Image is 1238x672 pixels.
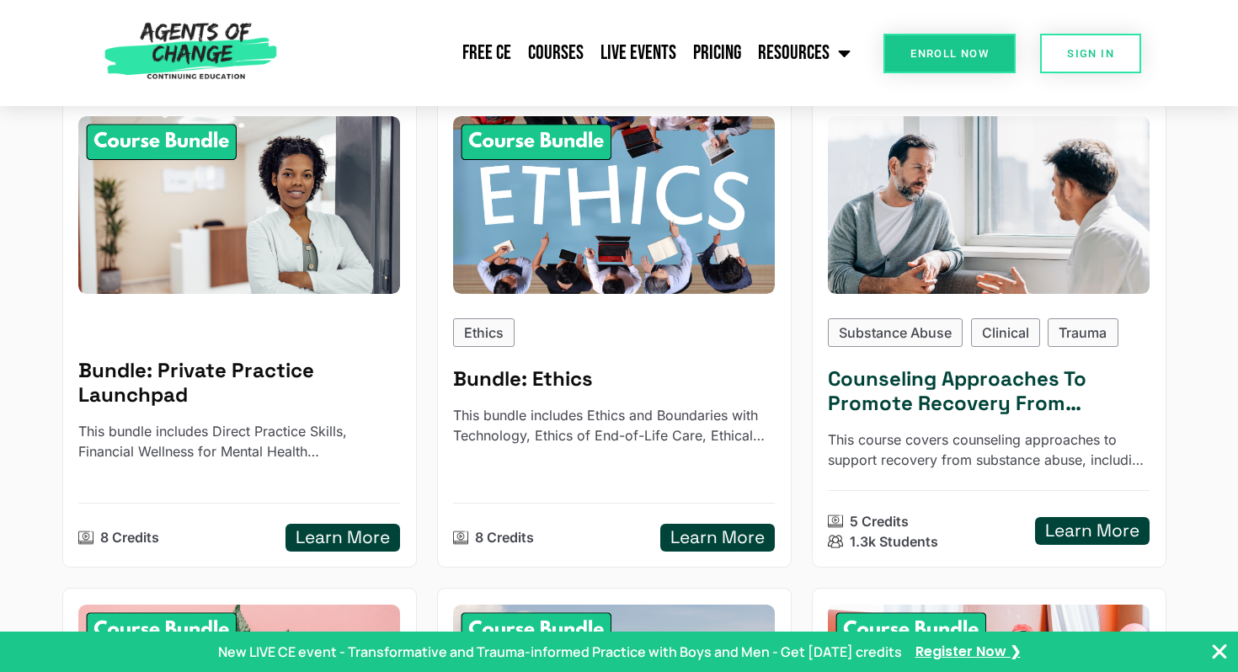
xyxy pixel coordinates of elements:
p: 8 Credits [475,527,534,547]
img: Private Practice Launchpad - 8 Credit CE Bundle [78,116,400,294]
p: 1.3k Students [850,531,938,552]
div: Counseling Approaches To Promote Recovery From Substance Use (5 General CE Credit) - Reading Based [828,116,1150,294]
h5: Counseling Approaches To Promote Recovery From Substance Use - Reading Based [828,367,1150,416]
nav: Menu [285,32,859,74]
a: Register Now ❯ [915,643,1021,661]
a: Courses [520,32,592,74]
span: Enroll Now [910,48,989,59]
p: New LIVE CE event - Transformative and Trauma-informed Practice with Boys and Men - Get [DATE] cr... [218,642,902,662]
p: 5 Credits [850,511,909,531]
p: Trauma [1059,323,1107,343]
a: Pricing [685,32,750,74]
button: Close Banner [1209,642,1230,662]
a: Resources [750,32,859,74]
p: This bundle includes Direct Practice Skills, Financial Wellness for Mental Health Professionals, ... [78,421,400,461]
p: This bundle includes Ethics and Boundaries with Technology, Ethics of End-of-Life Care, Ethical C... [453,405,775,445]
p: Ethics [464,323,504,343]
a: Free CE [454,32,520,74]
a: Private Practice Launchpad - 8 Credit CE BundleBundle: Private Practice LaunchpadThis bundle incl... [62,100,417,568]
a: Counseling Approaches To Promote Recovery From Substance Use (5 General CE Credit) - Reading Base... [812,100,1166,568]
h5: Learn More [670,527,765,548]
p: Clinical [982,323,1029,343]
img: Ethics - 8 Credit CE Bundle [453,116,775,294]
h5: Bundle: Private Practice Launchpad [78,359,400,408]
a: Enroll Now [883,34,1016,73]
img: Counseling Approaches To Promote Recovery From Substance Use (5 General CE Credit) - Reading Based [812,107,1166,302]
h5: Learn More [296,527,390,548]
h5: Bundle: Ethics [453,367,775,392]
p: 8 Credits [100,527,159,547]
p: Substance Abuse [839,323,952,343]
span: SIGN IN [1067,48,1114,59]
a: Live Events [592,32,685,74]
h5: Learn More [1045,520,1139,541]
a: Ethics - 8 Credit CE BundleEthics Bundle: EthicsThis bundle includes Ethics and Boundaries with T... [437,100,792,568]
a: SIGN IN [1040,34,1141,73]
p: This course covers counseling approaches to support recovery from substance abuse, including harm... [828,429,1150,470]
